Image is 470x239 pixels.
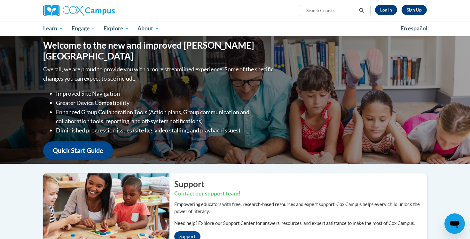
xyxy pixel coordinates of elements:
[43,5,165,16] a: Cox Campus
[401,25,427,32] span: En español
[43,5,115,16] img: Cox Campus
[357,7,366,14] button: Search
[43,65,275,83] p: Overall, we are proud to provide you with a more streamlined experience. Some of the specific cha...
[137,25,159,32] span: About
[72,25,96,32] span: Engage
[174,178,427,190] h2: Support
[174,190,427,198] h3: Contact our support team!
[43,40,275,61] h1: Welcome to the new and improved [PERSON_NAME][GEOGRAPHIC_DATA]
[104,25,129,32] span: Explore
[56,126,275,135] li: Diminished progression issues (site lag, video stalling, and playback issues)
[174,201,427,215] p: Empowering educators with free, research-based resources and expert support, Cox Campus helps eve...
[56,89,275,98] li: Improved Site Navigation
[402,5,427,15] a: Register
[67,21,100,36] a: Engage
[133,21,163,36] a: About
[444,213,465,234] iframe: Button to launch messaging window
[34,21,436,36] div: Main menu
[174,220,427,227] p: Need help? Explore our Support Center for answers, resources, and expert assistance to make the m...
[375,5,397,15] a: Log In
[306,7,357,14] input: Search Courses
[43,25,63,32] span: Learn
[39,21,67,36] a: Learn
[396,22,432,35] a: En español
[56,108,275,126] li: Enhanced Group Collaboration Tools (Action plans, Group communication and collaboration tools, re...
[43,141,113,160] a: Quick Start Guide
[99,21,133,36] a: Explore
[56,98,275,108] li: Greater Device Compatibility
